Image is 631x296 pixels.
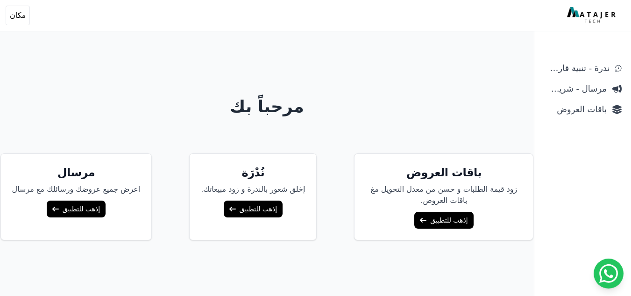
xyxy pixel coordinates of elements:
h5: مرسال [12,165,141,180]
span: ندرة - تنبية قارب علي النفاذ [544,62,610,75]
h5: باقات العروض [366,165,522,180]
button: مكان [6,6,30,25]
span: مرسال - شريط دعاية [544,82,607,95]
img: MatajerTech Logo [567,7,618,24]
span: باقات العروض [544,103,607,116]
p: اعرض جميع عروضك ورسائلك مع مرسال [12,184,141,195]
a: إذهب للتطبيق [224,201,283,217]
a: إذهب للتطبيق [414,212,473,229]
span: مكان [10,10,26,21]
p: زود قيمة الطلبات و حسن من معدل التحويل مغ باقات العروض. [366,184,522,206]
h5: نُدْرَة [201,165,305,180]
p: إخلق شعور بالندرة و زود مبيعاتك. [201,184,305,195]
a: إذهب للتطبيق [47,201,106,217]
